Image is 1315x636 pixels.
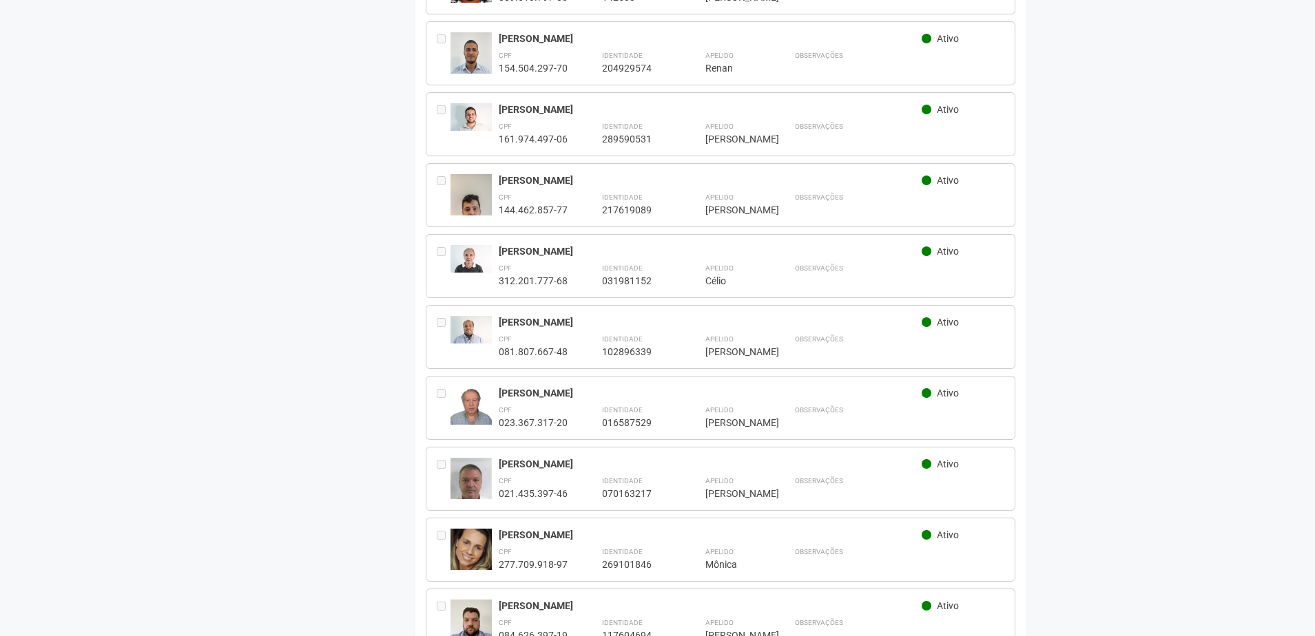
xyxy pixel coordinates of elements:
[451,245,492,273] img: user.jpg
[705,264,734,272] strong: Apelido
[437,316,451,358] div: Entre em contato com a Aministração para solicitar o cancelamento ou 2a via
[451,529,492,578] img: user.jpg
[451,32,492,87] img: user.jpg
[437,174,451,216] div: Entre em contato com a Aministração para solicitar o cancelamento ou 2a via
[705,52,734,59] strong: Apelido
[499,245,922,257] div: [PERSON_NAME]
[602,619,643,626] strong: Identidade
[705,346,760,358] div: [PERSON_NAME]
[705,193,734,201] strong: Apelido
[437,103,451,145] div: Entre em contato com a Aministração para solicitar o cancelamento ou 2a via
[499,52,512,59] strong: CPF
[705,204,760,216] div: [PERSON_NAME]
[795,193,843,201] strong: Observações
[602,335,643,343] strong: Identidade
[705,133,760,145] div: [PERSON_NAME]
[705,558,760,571] div: Mônica
[937,175,959,186] span: Ativo
[499,487,568,500] div: 021.435.397-46
[499,32,922,45] div: [PERSON_NAME]
[437,387,451,429] div: Entre em contato com a Aministração para solicitar o cancelamento ou 2a via
[705,619,734,626] strong: Apelido
[705,406,734,414] strong: Apelido
[499,103,922,116] div: [PERSON_NAME]
[602,264,643,272] strong: Identidade
[937,33,959,44] span: Ativo
[499,619,512,626] strong: CPF
[602,346,671,358] div: 102896339
[705,335,734,343] strong: Apelido
[937,317,959,328] span: Ativo
[602,52,643,59] strong: Identidade
[795,264,843,272] strong: Observações
[705,275,760,287] div: Célio
[602,204,671,216] div: 217619089
[499,316,922,328] div: [PERSON_NAME]
[451,316,492,343] img: user.jpg
[602,275,671,287] div: 031981152
[499,275,568,287] div: 312.201.777-68
[602,123,643,130] strong: Identidade
[937,600,959,611] span: Ativo
[499,529,922,541] div: [PERSON_NAME]
[499,123,512,130] strong: CPF
[795,406,843,414] strong: Observações
[795,52,843,59] strong: Observações
[602,416,671,429] div: 016587529
[705,477,734,485] strong: Apelido
[602,548,643,555] strong: Identidade
[795,335,843,343] strong: Observações
[795,548,843,555] strong: Observações
[705,416,760,429] div: [PERSON_NAME]
[602,133,671,145] div: 289590531
[602,406,643,414] strong: Identidade
[499,346,568,358] div: 081.807.667-48
[705,123,734,130] strong: Apelido
[602,558,671,571] div: 269101846
[499,62,568,74] div: 154.504.297-70
[937,388,959,399] span: Ativo
[499,174,922,187] div: [PERSON_NAME]
[499,548,512,555] strong: CPF
[795,619,843,626] strong: Observações
[451,387,492,425] img: user.jpg
[499,193,512,201] strong: CPF
[499,204,568,216] div: 144.462.857-77
[451,174,492,266] img: user.jpg
[937,104,959,115] span: Ativo
[602,477,643,485] strong: Identidade
[451,458,492,514] img: user.jpg
[602,193,643,201] strong: Identidade
[499,558,568,571] div: 277.709.918-97
[451,103,492,131] img: user.jpg
[705,548,734,555] strong: Apelido
[795,123,843,130] strong: Observações
[937,458,959,469] span: Ativo
[437,458,451,500] div: Entre em contato com a Aministração para solicitar o cancelamento ou 2a via
[705,487,760,500] div: [PERSON_NAME]
[937,529,959,540] span: Ativo
[499,416,568,429] div: 023.367.317-20
[437,32,451,74] div: Entre em contato com a Aministração para solicitar o cancelamento ou 2a via
[795,477,843,485] strong: Observações
[437,245,451,287] div: Entre em contato com a Aministração para solicitar o cancelamento ou 2a via
[499,387,922,399] div: [PERSON_NAME]
[499,335,512,343] strong: CPF
[499,406,512,414] strong: CPF
[499,600,922,612] div: [PERSON_NAME]
[937,246,959,257] span: Ativo
[499,458,922,470] div: [PERSON_NAME]
[499,133,568,145] div: 161.974.497-06
[499,477,512,485] strong: CPF
[602,62,671,74] div: 204929574
[499,264,512,272] strong: CPF
[602,487,671,500] div: 070163217
[705,62,760,74] div: Renan
[437,529,451,571] div: Entre em contato com a Aministração para solicitar o cancelamento ou 2a via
